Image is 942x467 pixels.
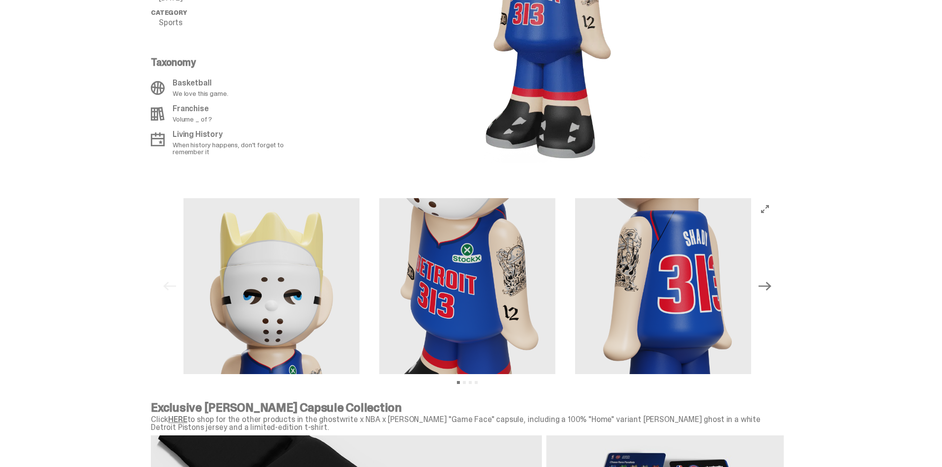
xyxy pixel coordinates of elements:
p: Basketball [173,79,228,87]
p: Living History [173,130,303,138]
button: View slide 4 [475,381,478,384]
img: Copy%20of%20Eminem_NBA_400_3.png [575,198,751,374]
p: Volume _ of ? [173,116,212,123]
button: View slide 1 [457,381,460,384]
p: When history happens, don't forget to remember it [173,141,303,155]
button: View slide 3 [469,381,472,384]
p: Click to shop for the other products in the ghostwrite x NBA x [PERSON_NAME] "Game Face" capsule,... [151,416,784,431]
img: Copy%20of%20Eminem_NBA_400_1.png [183,198,359,374]
p: Exclusive [PERSON_NAME] Capsule Collection [151,402,784,414]
p: We love this game. [173,90,228,97]
a: HERE [168,414,187,425]
p: Taxonomy [151,57,303,67]
span: Category [151,8,187,17]
img: Copy%20of%20Eminem_NBA_400_2.png [379,198,555,374]
button: Next [754,275,776,297]
p: Franchise [173,105,212,113]
button: View full-screen [759,203,771,215]
button: View slide 2 [463,381,466,384]
p: Sports [159,19,309,27]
